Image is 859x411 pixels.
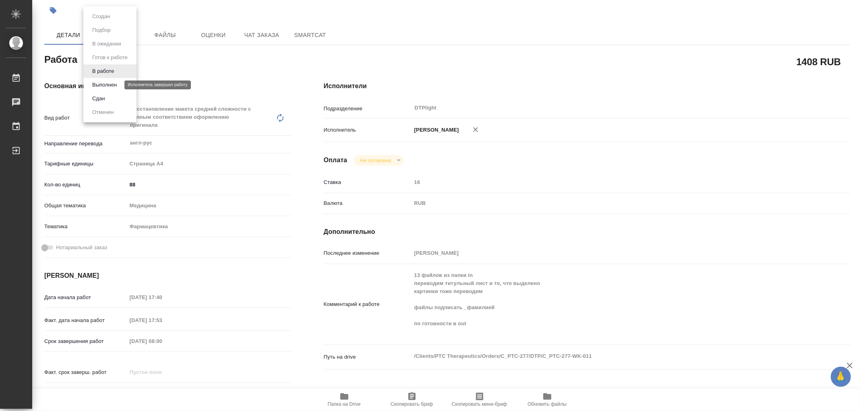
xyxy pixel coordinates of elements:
button: Готов к работе [90,53,130,62]
button: В работе [90,67,116,76]
button: Сдан [90,94,107,103]
button: Создан [90,12,112,21]
button: Подбор [90,26,113,35]
button: Отменен [90,108,116,117]
button: Выполнен [90,81,119,89]
button: В ожидании [90,39,124,48]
